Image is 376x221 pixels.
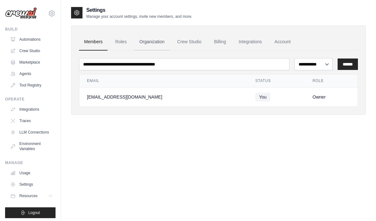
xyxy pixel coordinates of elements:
[8,191,56,201] button: Resources
[5,207,56,218] button: Logout
[5,97,56,102] div: Operate
[87,94,240,100] div: [EMAIL_ADDRESS][DOMAIN_NAME]
[8,69,56,79] a: Agents
[8,139,56,154] a: Environment Variables
[5,160,56,165] div: Manage
[255,93,270,101] span: You
[86,6,192,14] h2: Settings
[247,74,305,87] th: Status
[5,27,56,32] div: Build
[8,46,56,56] a: Crew Studio
[313,94,350,100] div: Owner
[172,33,207,51] a: Crew Studio
[269,33,296,51] a: Account
[110,33,132,51] a: Roles
[8,104,56,114] a: Integrations
[234,33,267,51] a: Integrations
[28,210,40,215] span: Logout
[209,33,231,51] a: Billing
[8,168,56,178] a: Usage
[8,34,56,45] a: Automations
[19,193,37,198] span: Resources
[8,80,56,90] a: Tool Registry
[134,33,169,51] a: Organization
[305,74,358,87] th: Role
[5,7,37,19] img: Logo
[8,179,56,190] a: Settings
[79,33,108,51] a: Members
[86,14,192,19] p: Manage your account settings, invite new members, and more.
[8,116,56,126] a: Traces
[8,127,56,137] a: LLM Connections
[8,57,56,67] a: Marketplace
[79,74,247,87] th: Email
